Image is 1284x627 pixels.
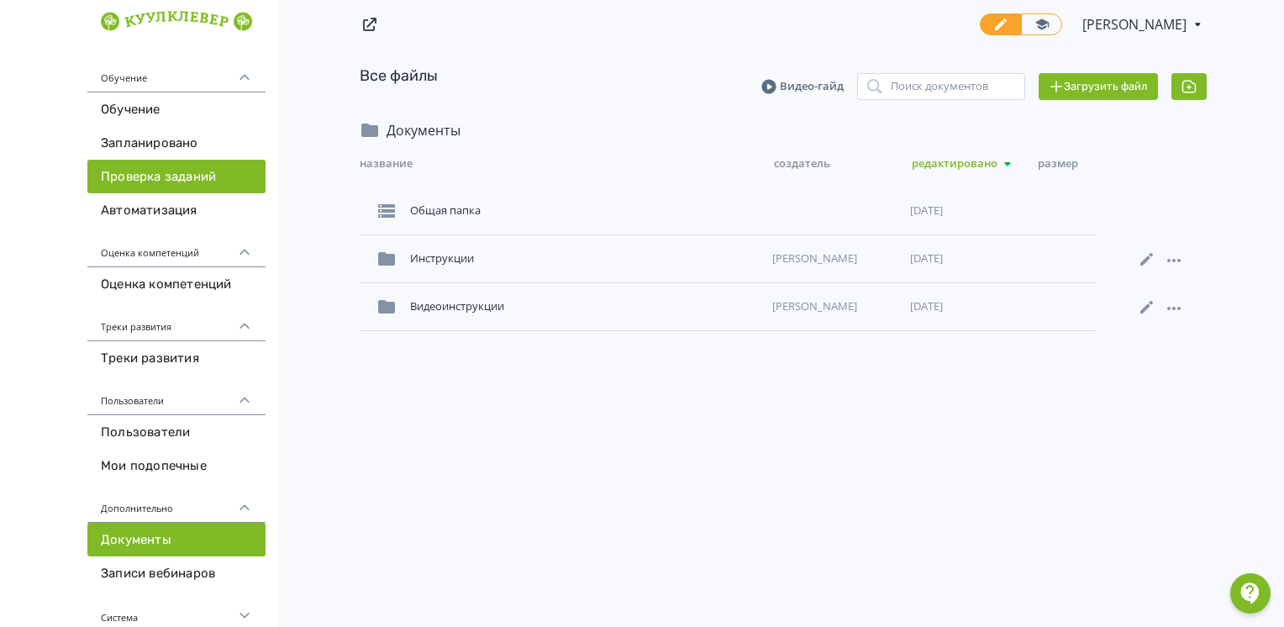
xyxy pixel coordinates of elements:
[910,250,943,267] span: [DATE]
[87,415,266,449] a: Пользователи
[87,52,266,92] div: Обучение
[403,196,766,226] div: Общая папка
[101,11,252,32] img: https://files.teachbase.ru/system/account/58590/logo/medium-1d0636186faa8b0849fc53f917652b4f.png
[87,341,266,375] a: Треки развития
[87,556,266,590] a: Записи вебинаров
[766,244,903,274] div: [PERSON_NAME]
[761,78,844,95] a: Видео-гайд
[1082,14,1189,34] span: Светлана Ракитская
[1021,13,1062,35] a: Переключиться в режим ученика
[87,227,266,267] div: Оценка компетенций
[87,92,266,126] a: Обучение
[766,292,903,322] div: [PERSON_NAME]
[360,66,438,85] a: Все файлы
[360,283,1097,331] div: Видеоинструкции[PERSON_NAME][DATE]
[910,203,943,219] span: [DATE]
[1039,73,1158,100] button: Загрузить файл
[360,187,1097,235] div: Общая папка[DATE]
[1038,154,1105,174] div: Размер
[360,154,774,174] div: Название
[87,267,266,301] a: Оценка компетенций
[380,120,460,140] div: Документы
[910,298,943,315] span: [DATE]
[87,482,266,523] div: Дополнительно
[87,375,266,415] div: Пользователи
[87,160,266,193] a: Проверка заданий
[87,193,266,227] a: Автоматизация
[774,154,912,174] div: Создатель
[87,449,266,482] a: Мои подопечные
[403,244,766,274] div: Инструкции
[912,154,1038,174] div: Редактировано
[403,292,766,322] div: Видеоинструкции
[87,523,266,556] a: Документы
[87,126,266,160] a: Запланировано
[360,235,1097,283] div: Инструкции[PERSON_NAME][DATE]
[87,301,266,341] div: Треки развития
